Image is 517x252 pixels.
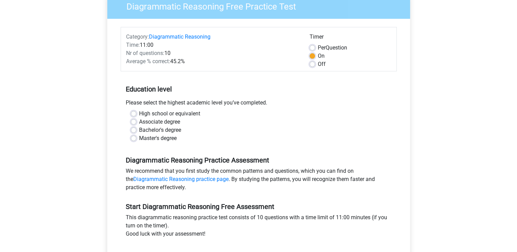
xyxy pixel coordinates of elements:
label: On [318,52,325,60]
span: Average % correct: [126,58,170,65]
h5: Education level [126,82,392,96]
span: Time: [126,42,140,48]
div: 10 [121,49,304,57]
div: Please select the highest academic level you’ve completed. [121,99,397,110]
span: Nr of questions: [126,50,164,56]
a: Diagrammatic Reasoning practice page [133,176,229,182]
a: Diagrammatic Reasoning [149,33,210,40]
label: Off [318,60,326,68]
div: We recommend that you first study the common patterns and questions, which you can find on the . ... [121,167,397,194]
span: Category: [126,33,149,40]
h5: Start Diagrammatic Reasoning Free Assessment [126,202,392,211]
div: 45.2% [121,57,304,66]
label: Question [318,44,347,52]
label: High school or equivalent [139,110,200,118]
h5: Diagrammatic Reasoning Practice Assessment [126,156,392,164]
label: Bachelor's degree [139,126,181,134]
span: Per [318,44,326,51]
div: Timer [310,33,391,44]
label: Associate degree [139,118,180,126]
div: 11:00 [121,41,304,49]
label: Master's degree [139,134,177,142]
div: This diagrammatic reasoning practice test consists of 10 questions with a time limit of 11:00 min... [121,213,397,241]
